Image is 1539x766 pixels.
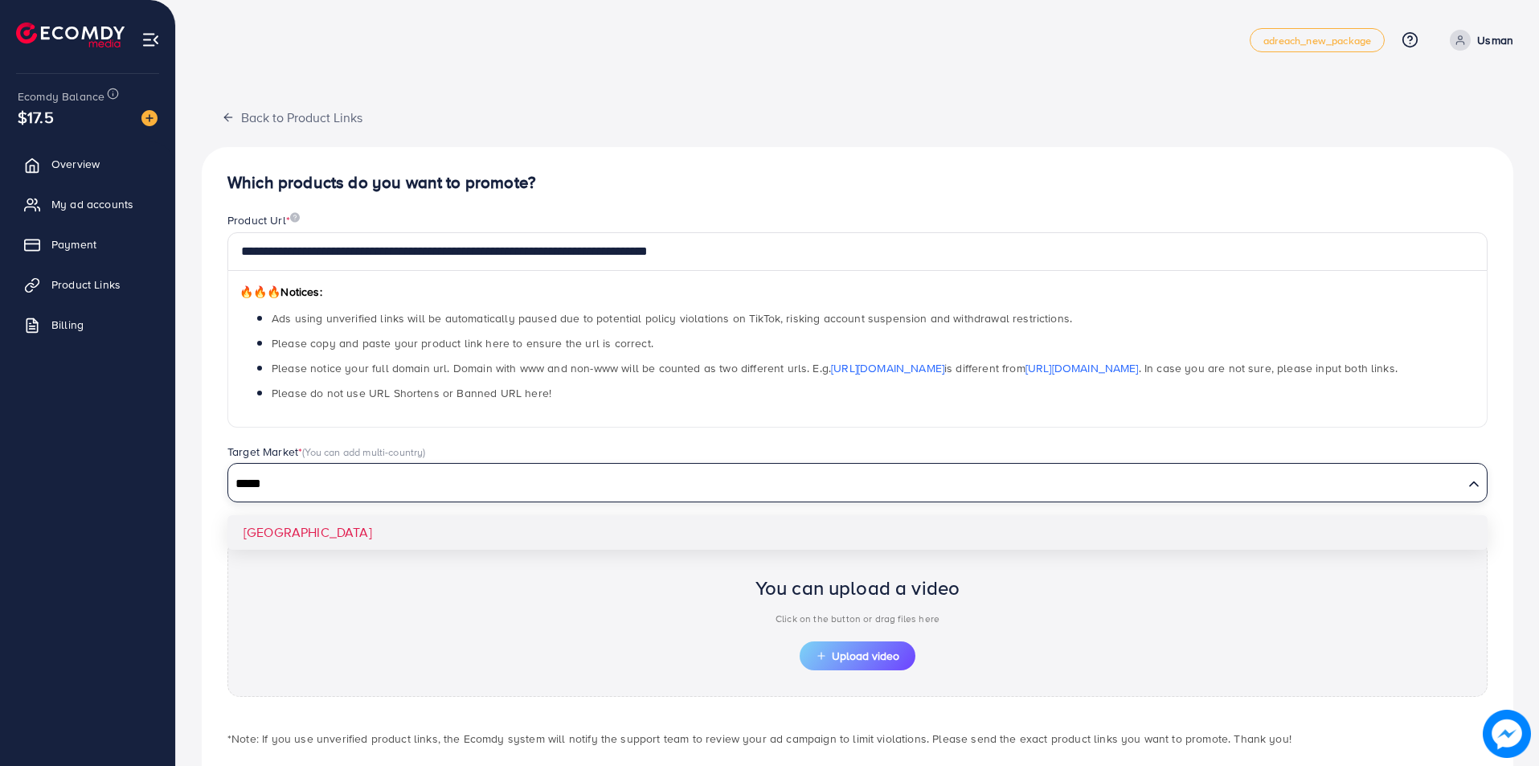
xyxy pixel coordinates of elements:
[12,309,163,341] a: Billing
[1443,30,1513,51] a: Usman
[1263,35,1371,46] span: adreach_new_package
[755,609,960,629] p: Click on the button or drag files here
[755,576,960,600] h2: You can upload a video
[272,385,551,401] span: Please do not use URL Shortens or Banned URL here!
[230,472,1462,497] input: Search for option
[51,236,96,252] span: Payment
[12,268,163,301] a: Product Links
[1250,28,1385,52] a: adreach_new_package
[227,444,426,460] label: Target Market
[16,23,125,47] img: logo
[272,335,653,351] span: Please copy and paste your product link here to ensure the url is correct.
[141,110,158,126] img: image
[1477,31,1513,50] p: Usman
[227,173,1488,193] h4: Which products do you want to promote?
[272,360,1398,376] span: Please notice your full domain url. Domain with www and non-www will be counted as two different ...
[18,105,54,129] span: $17.5
[302,444,425,459] span: (You can add multi-country)
[239,284,280,300] span: 🔥🔥🔥
[227,212,300,228] label: Product Url
[831,360,944,376] a: [URL][DOMAIN_NAME]
[51,317,84,333] span: Billing
[51,196,133,212] span: My ad accounts
[141,31,160,49] img: menu
[1025,360,1139,376] a: [URL][DOMAIN_NAME]
[239,284,322,300] span: Notices:
[1483,710,1531,758] img: image
[51,156,100,172] span: Overview
[12,148,163,180] a: Overview
[227,515,1488,550] li: [GEOGRAPHIC_DATA]
[51,276,121,293] span: Product Links
[12,188,163,220] a: My ad accounts
[202,100,383,134] button: Back to Product Links
[18,88,104,104] span: Ecomdy Balance
[816,650,899,662] span: Upload video
[227,463,1488,502] div: Search for option
[290,212,300,223] img: image
[12,228,163,260] a: Payment
[800,641,915,670] button: Upload video
[227,729,1488,748] p: *Note: If you use unverified product links, the Ecomdy system will notify the support team to rev...
[272,310,1072,326] span: Ads using unverified links will be automatically paused due to potential policy violations on Tik...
